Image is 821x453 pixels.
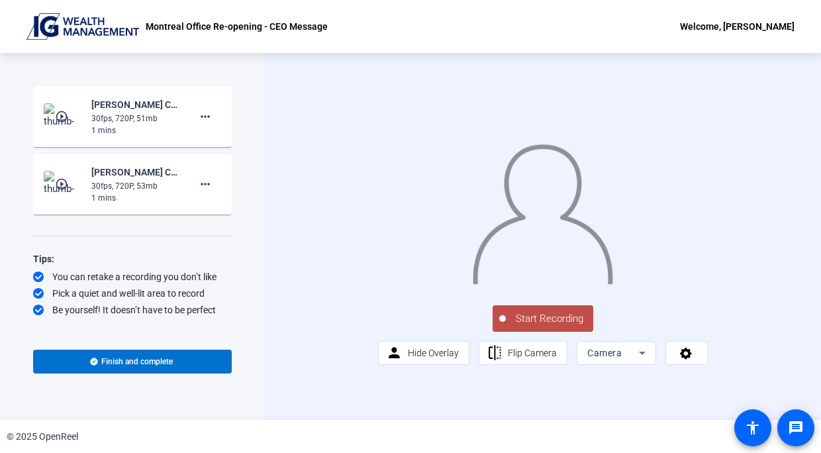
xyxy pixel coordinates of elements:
div: You can retake a recording you don’t like [33,270,232,283]
mat-icon: more_horiz [197,176,213,192]
img: OpenReel logo [26,13,139,40]
mat-icon: play_circle_outline [55,110,71,123]
div: Tips: [33,251,232,267]
mat-icon: flip [487,345,503,362]
span: Camera [587,348,622,358]
span: Finish and complete [101,356,173,367]
div: Welcome, [PERSON_NAME] [680,19,795,34]
mat-icon: message [788,420,804,436]
span: Flip Camera [508,348,557,358]
div: 1 mins [91,192,180,204]
img: thumb-nail [44,103,83,130]
mat-icon: more_horiz [197,109,213,125]
div: 1 mins [91,125,180,136]
span: Hide Overlay [408,348,459,358]
div: 30fps, 720P, 51mb [91,113,180,125]
div: © 2025 OpenReel [7,430,78,444]
button: Hide Overlay [378,341,469,365]
div: Be yourself! It doesn’t have to be perfect [33,303,232,317]
div: Pick a quiet and well-lit area to record [33,287,232,300]
mat-icon: play_circle_outline [55,177,71,191]
img: overlay [471,136,614,284]
img: thumb-nail [44,171,83,197]
div: [PERSON_NAME] CEO Messages-[GEOGRAPHIC_DATA] Office Re-opening - CEO Message-1757536465387-webcam [91,97,180,113]
div: 30fps, 720P, 53mb [91,180,180,192]
span: Start Recording [506,311,593,327]
p: Montreal Office Re-opening - CEO Message [146,19,328,34]
button: Finish and complete [33,350,232,374]
mat-icon: person [386,345,403,362]
mat-icon: accessibility [745,420,761,436]
button: Start Recording [493,305,593,332]
button: Flip Camera [479,341,568,365]
div: [PERSON_NAME] CEO Messages-[GEOGRAPHIC_DATA] Office Re-opening - CEO Message-1757536343441-webcam [91,164,180,180]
